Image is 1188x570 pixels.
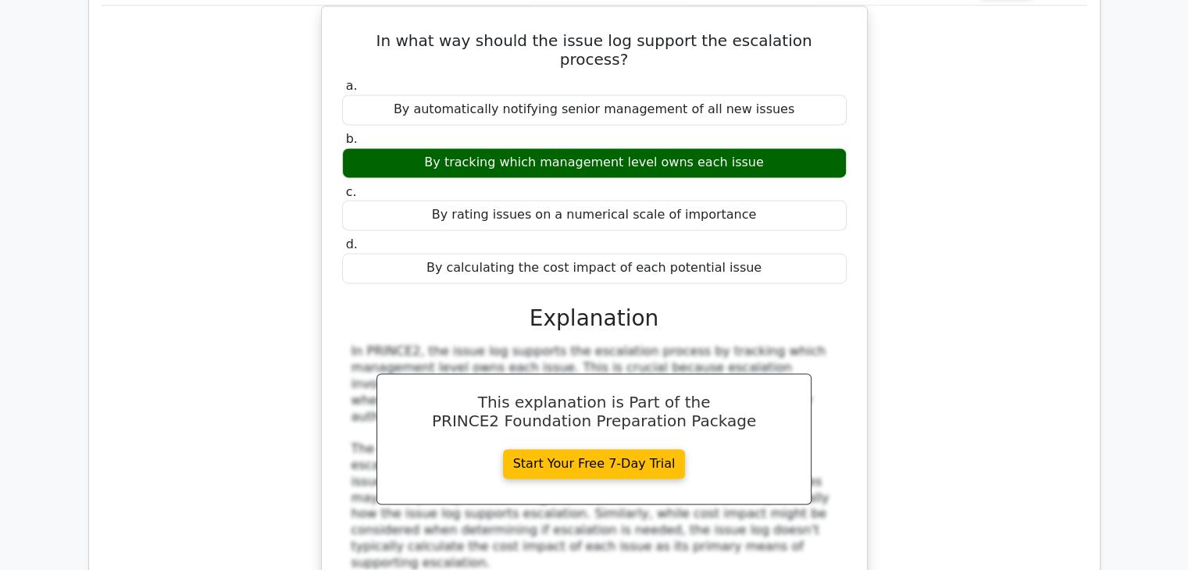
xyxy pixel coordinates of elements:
[342,253,847,283] div: By calculating the cost impact of each potential issue
[342,94,847,125] div: By automatically notifying senior management of all new issues
[341,31,848,69] h5: In what way should the issue log support the escalation process?
[346,184,357,199] span: c.
[346,78,358,93] span: a.
[346,237,358,251] span: d.
[351,305,837,332] h3: Explanation
[342,148,847,178] div: By tracking which management level owns each issue
[342,200,847,230] div: By rating issues on a numerical scale of importance
[503,449,686,479] a: Start Your Free 7-Day Trial
[346,131,358,146] span: b.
